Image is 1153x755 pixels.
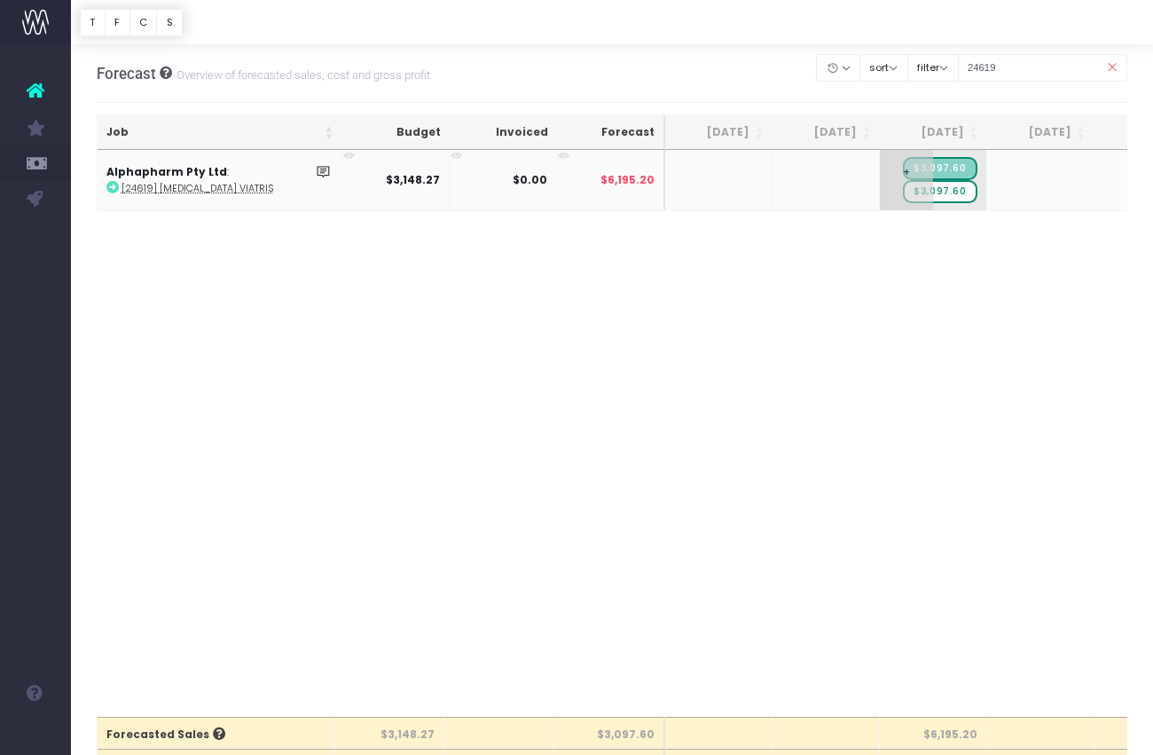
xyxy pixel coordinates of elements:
th: Forecast [557,115,665,150]
button: F [105,9,130,36]
th: Job: activate to sort column ascending [98,115,342,150]
strong: Alphapharm Pty Ltd [106,164,227,179]
th: Budget [342,115,450,150]
button: sort [859,54,908,82]
th: $6,195.20 [880,717,987,749]
th: Jun 25: activate to sort column ascending [665,115,773,150]
span: Forecast [97,65,156,83]
button: filter [907,54,959,82]
span: Forecasted Sales [106,727,225,743]
th: $3,148.27 [334,717,444,749]
strong: $3,148.27 [386,172,440,187]
th: $3,097.60 [554,717,665,749]
th: Sep 25: activate to sort column ascending [987,115,1094,150]
span: wayahead Sales Forecast Item [903,180,977,203]
button: C [129,9,158,36]
strong: $0.00 [513,172,547,187]
span: $6,195.20 [600,172,655,188]
td: : [98,150,342,210]
div: Vertical button group [80,9,183,36]
abbr: [24619] Dapagliflozin Viatris [122,182,273,195]
small: Overview of forecasted sales, cost and gross profit [172,65,430,83]
input: Search... [958,54,1128,82]
th: Jul 25: activate to sort column ascending [773,115,880,150]
th: Aug 25: activate to sort column ascending [880,115,987,150]
img: images/default_profile_image.png [22,720,49,746]
span: Streamtime Draft Invoice: 71978 – [24619] Dapagliflozin Viatris [903,157,977,180]
span: + [880,150,933,210]
th: Invoiced [450,115,557,150]
button: T [80,9,106,36]
button: S [156,9,183,36]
